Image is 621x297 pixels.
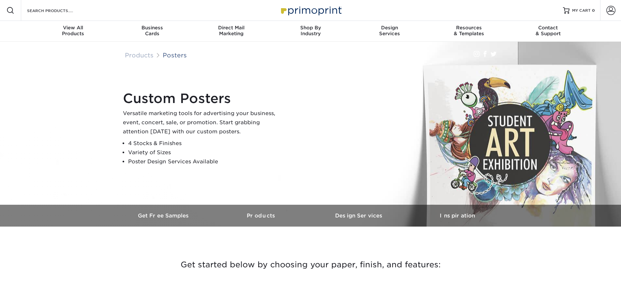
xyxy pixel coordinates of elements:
a: Inspiration [408,205,506,227]
h3: Design Services [311,213,408,219]
span: View All [34,25,113,31]
div: Industry [271,25,350,37]
span: Business [112,25,192,31]
a: BusinessCards [112,21,192,42]
h3: Get Free Samples [115,213,213,219]
p: Versatile marketing tools for advertising your business, event, concert, sale, or promotion. Star... [123,109,286,136]
li: 4 Stocks & Finishes [128,139,286,148]
div: & Support [509,25,588,37]
span: Design [350,25,429,31]
span: MY CART [572,8,591,13]
a: Products [213,205,311,227]
a: View AllProducts [34,21,113,42]
h3: Products [213,213,311,219]
div: Marketing [192,25,271,37]
li: Poster Design Services Available [128,157,286,166]
a: Posters [163,52,187,59]
h3: Inspiration [408,213,506,219]
div: Services [350,25,429,37]
h1: Custom Posters [123,91,286,106]
a: Get Free Samples [115,205,213,227]
span: 0 [592,8,595,13]
span: Shop By [271,25,350,31]
img: Primoprint [278,3,343,17]
li: Variety of Sizes [128,148,286,157]
span: Resources [429,25,509,31]
div: Cards [112,25,192,37]
a: Resources& Templates [429,21,509,42]
span: Direct Mail [192,25,271,31]
a: Shop ByIndustry [271,21,350,42]
a: Design Services [311,205,408,227]
a: Products [125,52,154,59]
div: Products [34,25,113,37]
a: Contact& Support [509,21,588,42]
div: & Templates [429,25,509,37]
span: Contact [509,25,588,31]
input: SEARCH PRODUCTS..... [26,7,90,14]
a: Direct MailMarketing [192,21,271,42]
h3: Get started below by choosing your paper, finish, and features: [120,250,501,279]
a: DesignServices [350,21,429,42]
